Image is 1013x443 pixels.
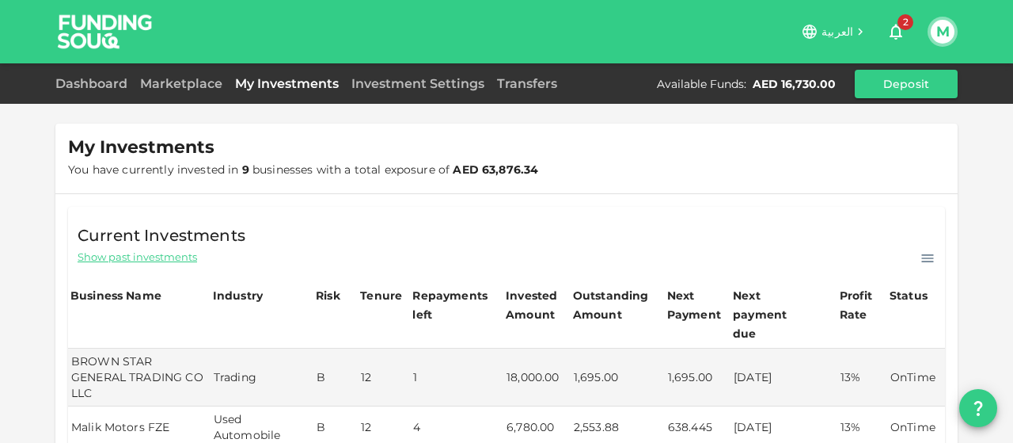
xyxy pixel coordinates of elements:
[821,25,853,39] span: العربية
[68,162,538,177] span: You have currently invested in businesses with a total exposure of
[55,76,134,91] a: Dashboard
[573,286,652,324] div: Outstanding Amount
[667,286,728,324] div: Next Payment
[70,286,161,305] div: Business Name
[412,286,491,324] div: Repayments left
[837,349,887,407] td: 13%
[733,286,812,343] div: Next payment due
[211,349,313,407] td: Trading
[316,286,347,305] div: Risk
[897,14,913,30] span: 2
[665,349,730,407] td: 1,695.00
[360,286,402,305] div: Tenure
[506,286,568,324] div: Invested Amount
[134,76,229,91] a: Marketplace
[840,286,885,324] div: Profit Rate
[242,162,249,177] strong: 9
[887,349,945,407] td: OnTime
[213,286,263,305] div: Industry
[68,349,211,407] td: BROWN STAR GENERAL TRADING CO LLC
[890,286,929,305] div: Status
[959,389,997,427] button: question
[753,76,836,92] div: AED 16,730.00
[931,20,954,44] button: M
[78,250,197,265] span: Show past investments
[78,223,245,248] span: Current Investments
[229,76,345,91] a: My Investments
[657,76,746,92] div: Available Funds :
[503,349,571,407] td: 18,000.00
[68,136,214,158] span: My Investments
[571,349,665,407] td: 1,695.00
[855,70,958,98] button: Deposit
[313,349,358,407] td: B
[880,16,912,48] button: 2
[358,349,410,407] td: 12
[730,349,837,407] td: [DATE]
[410,349,503,407] td: 1
[453,162,538,177] strong: AED 63,876.34
[345,76,491,91] a: Investment Settings
[491,76,563,91] a: Transfers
